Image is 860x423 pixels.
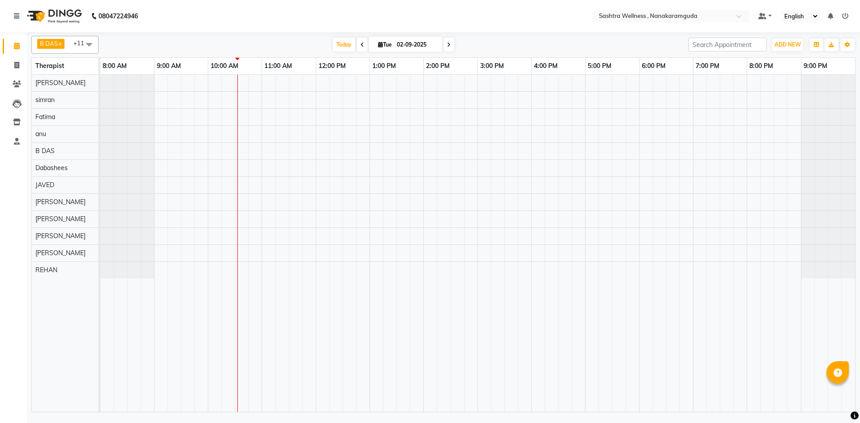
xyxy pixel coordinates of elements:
span: B DAS [40,40,58,47]
b: 08047224946 [99,4,138,29]
span: Therapist [35,62,64,70]
a: 11:00 AM [262,60,294,73]
span: Tue [376,41,394,48]
span: Dabashees [35,164,68,172]
a: 3:00 PM [478,60,506,73]
a: 12:00 PM [316,60,348,73]
span: [PERSON_NAME] [35,232,86,240]
input: 2025-09-02 [394,38,439,51]
span: B DAS [35,147,55,155]
span: JAVED [35,181,54,189]
a: 1:00 PM [370,60,398,73]
a: 4:00 PM [532,60,560,73]
span: REHAN [35,266,57,274]
iframe: chat widget [822,387,851,414]
a: 8:00 AM [100,60,129,73]
span: +11 [73,39,91,47]
a: 8:00 PM [747,60,775,73]
a: 9:00 PM [801,60,830,73]
a: 7:00 PM [693,60,722,73]
a: 2:00 PM [424,60,452,73]
img: logo [23,4,84,29]
span: Fatima [35,113,55,121]
span: anu [35,130,46,138]
a: 6:00 PM [640,60,668,73]
span: [PERSON_NAME] [35,215,86,223]
input: Search Appointment [688,38,767,51]
span: ADD NEW [774,41,801,48]
button: ADD NEW [772,38,803,51]
span: [PERSON_NAME] [35,249,86,257]
span: [PERSON_NAME] [35,79,86,87]
span: [PERSON_NAME] [35,198,86,206]
a: 10:00 AM [208,60,241,73]
span: simran [35,96,55,104]
a: 5:00 PM [585,60,614,73]
a: x [58,40,62,47]
span: Today [333,38,355,51]
a: 9:00 AM [155,60,183,73]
